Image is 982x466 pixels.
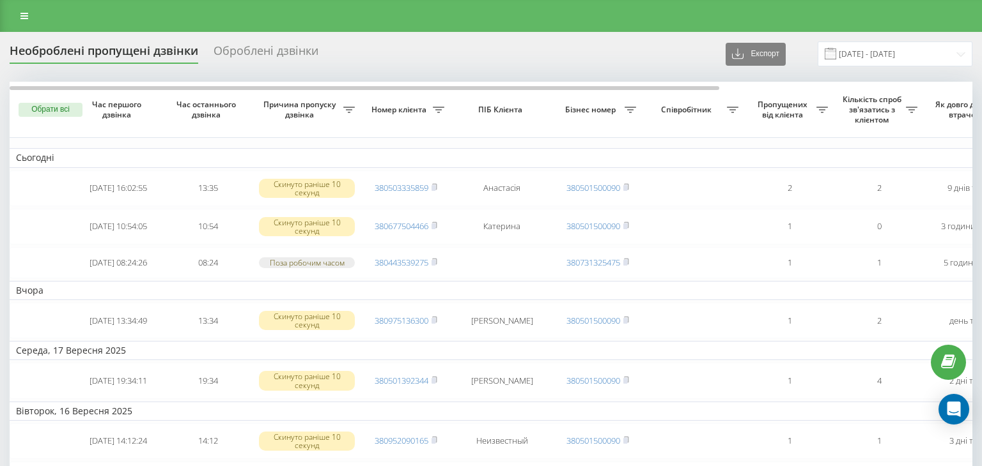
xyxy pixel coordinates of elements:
[375,435,428,446] a: 380952090165
[214,44,318,64] div: Оброблені дзвінки
[939,394,969,425] div: Open Intercom Messenger
[375,375,428,386] a: 380501392344
[834,423,924,459] td: 1
[451,209,553,244] td: Катерина
[745,423,834,459] td: 1
[10,44,198,64] div: Необроблені пропущені дзвінки
[834,170,924,206] td: 2
[74,170,163,206] td: [DATE] 16:02:55
[841,94,906,124] span: Кількість спроб зв'язатись з клієнтом
[163,303,253,338] td: 13:34
[259,179,355,198] div: Скинуто раніше 10 секунд
[173,100,242,119] span: Час останнього дзвінка
[745,209,834,244] td: 1
[566,182,620,193] a: 380501500090
[259,100,343,119] span: Причина пропуску дзвінка
[566,257,620,268] a: 380731325475
[163,209,253,244] td: 10:54
[74,247,163,278] td: [DATE] 08:24:26
[259,257,355,268] div: Поза робочим часом
[375,182,428,193] a: 380503335859
[751,100,816,119] span: Пропущених від клієнта
[74,423,163,459] td: [DATE] 14:12:24
[745,170,834,206] td: 2
[745,363,834,398] td: 1
[368,105,433,115] span: Номер клієнта
[649,105,727,115] span: Співробітник
[462,105,542,115] span: ПІБ Клієнта
[163,170,253,206] td: 13:35
[451,363,553,398] td: [PERSON_NAME]
[375,257,428,268] a: 380443539275
[566,375,620,386] a: 380501500090
[163,247,253,278] td: 08:24
[745,247,834,278] td: 1
[259,217,355,236] div: Скинуто раніше 10 секунд
[566,435,620,446] a: 380501500090
[834,247,924,278] td: 1
[451,423,553,459] td: Неизвестный
[834,209,924,244] td: 0
[451,170,553,206] td: Анастасія
[375,220,428,232] a: 380677504466
[74,303,163,338] td: [DATE] 13:34:49
[74,363,163,398] td: [DATE] 19:34:11
[834,363,924,398] td: 4
[163,423,253,459] td: 14:12
[259,432,355,451] div: Скинуто раніше 10 секунд
[726,43,786,66] button: Експорт
[163,363,253,398] td: 19:34
[259,371,355,390] div: Скинуто раніше 10 секунд
[559,105,625,115] span: Бізнес номер
[566,315,620,326] a: 380501500090
[74,209,163,244] td: [DATE] 10:54:05
[375,315,428,326] a: 380975136300
[84,100,153,119] span: Час першого дзвінка
[834,303,924,338] td: 2
[745,303,834,338] td: 1
[259,311,355,330] div: Скинуто раніше 10 секунд
[451,303,553,338] td: [PERSON_NAME]
[19,103,82,117] button: Обрати всі
[566,220,620,232] a: 380501500090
